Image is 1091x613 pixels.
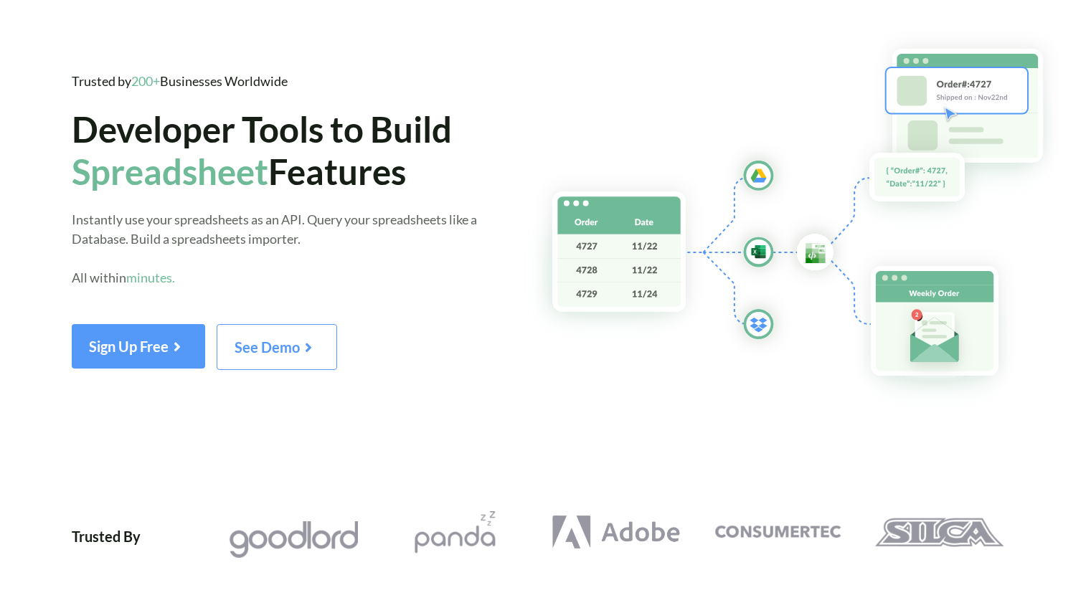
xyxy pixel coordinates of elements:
[874,511,1003,554] img: Silca Logo
[713,511,842,554] img: Consumertec Logo
[212,511,374,561] a: Goodlord Logo
[89,338,188,355] span: Sign Up Free
[217,324,337,370] button: See Demo
[552,511,681,554] img: Adobe Logo
[235,338,319,356] span: See Demo
[374,511,535,553] a: Pandazzz Logo
[858,511,1019,554] a: Silca Logo
[390,511,519,553] img: Pandazzz Logo
[535,511,696,554] a: Adobe Logo
[72,150,268,192] span: Spreadsheet
[131,73,160,89] span: 200+
[72,108,452,192] span: Developer Tools to Build Features
[72,511,141,561] div: Trusted By
[229,518,358,561] img: Goodlord Logo
[524,29,1091,411] img: Hero Spreadsheet Flow
[72,212,477,285] span: Instantly use your spreadsheets as an API. Query your spreadsheets like a Database. Build a sprea...
[217,343,337,356] a: See Demo
[696,511,858,554] a: Consumertec Logo
[72,73,288,89] span: Trusted by Businesses Worldwide
[126,270,175,285] span: minutes.
[72,324,205,369] button: Sign Up Free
